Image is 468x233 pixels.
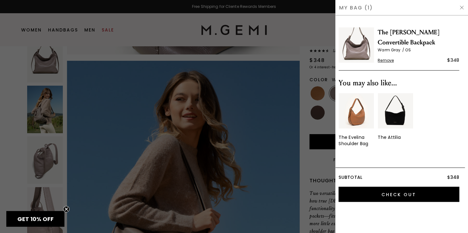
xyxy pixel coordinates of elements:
[378,93,413,147] div: 2 / 2
[6,211,64,227] div: GET 10% OFFClose teaser
[378,27,459,48] span: The [PERSON_NAME] Convertible Backpack
[459,5,464,10] img: Hide Drawer
[63,206,69,212] button: Close teaser
[447,56,459,64] div: $348
[378,47,405,53] span: Warm Gray
[339,93,374,128] img: 7236714889275_01_Main_New_TheEvelina_Tan_Leather_290x387_crop_center.jpg
[378,58,394,63] span: Remove
[378,134,401,140] div: The Attilia
[339,93,374,147] div: 1 / 2
[447,174,459,180] span: $348
[405,47,411,53] span: OS
[339,27,374,63] img: The Laura Convertible Backpack
[339,78,459,88] div: You may also like...
[339,134,374,147] div: The Evelina Shoulder Bag
[378,93,413,128] img: 7317733441595_01_Main_New_TheAttilia_Black_Suede_290x387_crop_center.jpg
[339,187,459,202] input: Check Out
[378,93,413,140] a: The Attilia
[339,174,362,180] span: Subtotal
[17,215,54,223] span: GET 10% OFF
[339,93,374,147] a: The Evelina Shoulder Bag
